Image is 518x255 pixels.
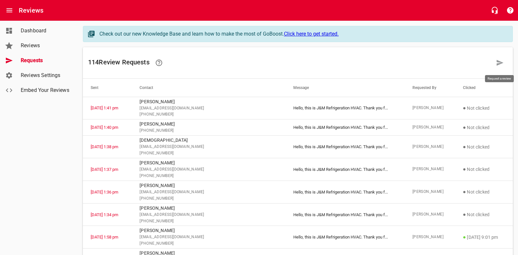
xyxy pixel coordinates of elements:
button: Open drawer [2,3,17,18]
td: Hello, this is J&M Refrigeration HVAC. Thank you f ... [286,203,404,226]
h6: 114 Review Request s [88,55,492,71]
p: [DATE] 9:01 pm [463,233,505,241]
span: [EMAIL_ADDRESS][DOMAIN_NAME] [140,105,278,112]
span: [EMAIL_ADDRESS][DOMAIN_NAME] [140,189,278,195]
span: [PHONE_NUMBER] [140,150,278,157]
span: [PERSON_NAME] [412,124,447,131]
th: Contact [132,79,286,97]
p: [PERSON_NAME] [140,121,278,127]
span: [PHONE_NUMBER] [140,173,278,179]
td: Hello, this is J&M Refrigeration HVAC. Thank you f ... [286,97,404,119]
span: ● [463,234,466,240]
td: Hello, this is J&M Refrigeration HVAC. Thank you f ... [286,181,404,203]
span: [PERSON_NAME] [412,144,447,150]
span: [PERSON_NAME] [412,166,447,172]
a: Click here to get started. [284,31,339,37]
th: Message [286,79,404,97]
span: Dashboard [21,27,70,35]
a: [DATE] 1:38 pm [91,144,118,149]
td: Hello, this is J&M Refrigeration HVAC. Thank you f ... [286,158,404,181]
span: [PHONE_NUMBER] [140,195,278,202]
a: [DATE] 1:41 pm [91,105,118,110]
span: ● [463,189,466,195]
span: Reviews [21,42,70,50]
span: [EMAIL_ADDRESS][DOMAIN_NAME] [140,234,278,240]
a: [DATE] 1:34 pm [91,212,118,217]
span: [PHONE_NUMBER] [140,127,278,134]
span: [EMAIL_ADDRESS][DOMAIN_NAME] [140,144,278,150]
p: Not clicked [463,104,505,112]
p: Not clicked [463,188,505,196]
span: ● [463,166,466,172]
p: Not clicked [463,143,505,151]
td: Hello, this is J&M Refrigeration HVAC. Thank you f ... [286,119,404,136]
a: [DATE] 1:58 pm [91,235,118,239]
button: Support Portal [502,3,518,18]
p: [PERSON_NAME] [140,98,278,105]
th: Requested By [405,79,455,97]
a: [DATE] 1:37 pm [91,167,118,172]
span: [PHONE_NUMBER] [140,111,278,118]
th: Clicked [455,79,513,97]
span: Reviews Settings [21,72,70,79]
span: [EMAIL_ADDRESS][DOMAIN_NAME] [140,212,278,218]
p: [PERSON_NAME] [140,160,278,166]
span: Embed Your Reviews [21,86,70,94]
p: Not clicked [463,124,505,131]
span: [PHONE_NUMBER] [140,240,278,247]
span: ● [463,211,466,217]
td: Hello, this is J&M Refrigeration HVAC. Thank you f ... [286,226,404,249]
span: [PERSON_NAME] [412,234,447,240]
span: [PERSON_NAME] [412,105,447,111]
button: Live Chat [487,3,502,18]
p: [PERSON_NAME] [140,227,278,234]
th: Sent [83,79,132,97]
td: Hello, this is J&M Refrigeration HVAC. Thank you f ... [286,136,404,158]
span: ● [463,124,466,130]
span: ● [463,144,466,150]
span: ● [463,105,466,111]
p: [PERSON_NAME] [140,205,278,212]
a: [DATE] 1:40 pm [91,125,118,130]
div: Check out our new Knowledge Base and learn how to make the most of GoBoost. [99,30,506,38]
span: Requests [21,57,70,64]
p: [DEMOGRAPHIC_DATA] [140,137,278,144]
span: [EMAIL_ADDRESS][DOMAIN_NAME] [140,166,278,173]
span: [PHONE_NUMBER] [140,218,278,225]
span: [PERSON_NAME] [412,211,447,218]
p: Not clicked [463,211,505,218]
p: [PERSON_NAME] [140,182,278,189]
a: Learn how requesting reviews can improve your online presence [151,55,167,71]
a: [DATE] 1:36 pm [91,190,118,194]
span: [PERSON_NAME] [412,189,447,195]
h6: Reviews [19,5,43,16]
p: Not clicked [463,165,505,173]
